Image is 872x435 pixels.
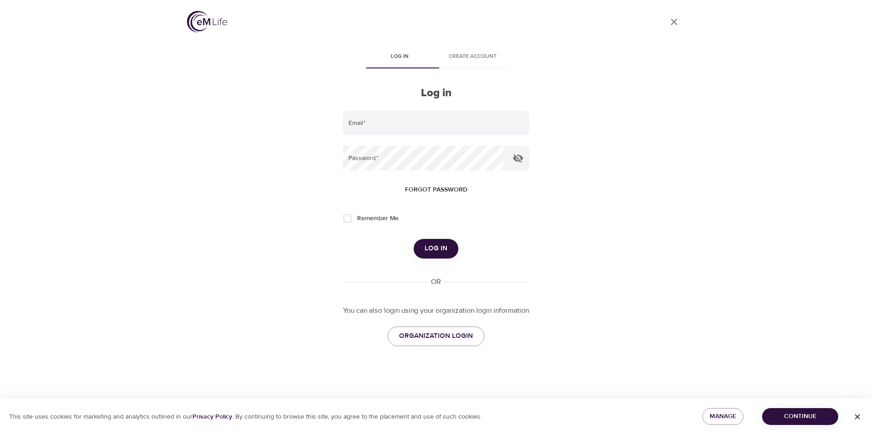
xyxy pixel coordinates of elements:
button: Continue [762,408,838,425]
p: You can also login using your organization login information [343,306,529,316]
span: Log in [369,52,431,62]
span: Manage [710,411,736,422]
a: ORGANIZATION LOGIN [388,326,484,346]
span: ORGANIZATION LOGIN [399,330,473,342]
div: OR [427,277,445,287]
span: Create account [441,52,503,62]
a: close [663,11,685,33]
button: Log in [414,239,458,258]
button: Manage [702,408,743,425]
div: disabled tabs example [343,47,529,68]
button: Forgot password [401,181,471,198]
span: Continue [769,411,831,422]
img: logo [187,11,227,32]
a: Privacy Policy [192,413,232,421]
span: Remember Me [357,214,399,223]
h2: Log in [343,87,529,100]
span: Forgot password [405,184,467,196]
span: Log in [425,243,447,254]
